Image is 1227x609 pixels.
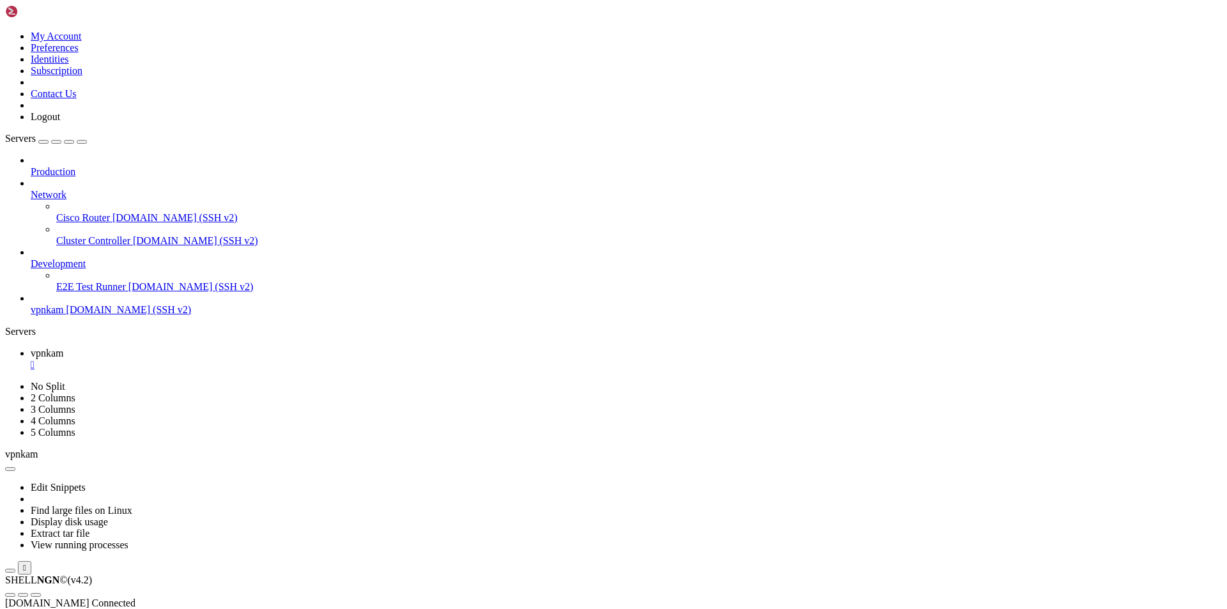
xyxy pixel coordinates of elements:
[56,235,130,246] span: Cluster Controller
[31,348,64,358] span: vpnkam
[5,133,87,144] a: Servers
[56,212,110,223] span: Cisco Router
[31,516,108,527] a: Display disk usage
[31,88,77,99] a: Contact Us
[31,427,75,438] a: 5 Columns
[31,528,89,539] a: Extract tar file
[31,482,86,493] a: Edit Snippets
[31,189,1222,201] a: Network
[31,178,1222,247] li: Network
[31,247,1222,293] li: Development
[31,404,75,415] a: 3 Columns
[56,281,1222,293] a: E2E Test Runner [DOMAIN_NAME] (SSH v2)
[31,359,1222,371] a: 
[31,348,1222,371] a: vpnkam
[112,212,238,223] span: [DOMAIN_NAME] (SSH v2)
[56,270,1222,293] li: E2E Test Runner [DOMAIN_NAME] (SSH v2)
[5,326,1222,337] div: Servers
[31,293,1222,316] li: vpnkam [DOMAIN_NAME] (SSH v2)
[56,235,1222,247] a: Cluster Controller [DOMAIN_NAME] (SSH v2)
[31,304,1222,316] a: vpnkam [DOMAIN_NAME] (SSH v2)
[66,304,192,315] span: [DOMAIN_NAME] (SSH v2)
[31,31,82,42] a: My Account
[31,258,1222,270] a: Development
[31,42,79,53] a: Preferences
[128,281,254,292] span: [DOMAIN_NAME] (SSH v2)
[31,505,132,516] a: Find large files on Linux
[31,111,60,122] a: Logout
[31,54,69,65] a: Identities
[5,449,38,459] span: vpnkam
[18,561,31,574] button: 
[23,563,26,573] div: 
[133,235,258,246] span: [DOMAIN_NAME] (SSH v2)
[31,189,66,200] span: Network
[31,258,86,269] span: Development
[56,224,1222,247] li: Cluster Controller [DOMAIN_NAME] (SSH v2)
[31,392,75,403] a: 2 Columns
[31,539,128,550] a: View running processes
[56,201,1222,224] li: Cisco Router [DOMAIN_NAME] (SSH v2)
[31,155,1222,178] li: Production
[5,133,36,144] span: Servers
[31,65,82,76] a: Subscription
[31,415,75,426] a: 4 Columns
[31,381,65,392] a: No Split
[31,166,1222,178] a: Production
[56,212,1222,224] a: Cisco Router [DOMAIN_NAME] (SSH v2)
[31,304,64,315] span: vpnkam
[5,5,79,18] img: Shellngn
[31,166,75,177] span: Production
[56,281,126,292] span: E2E Test Runner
